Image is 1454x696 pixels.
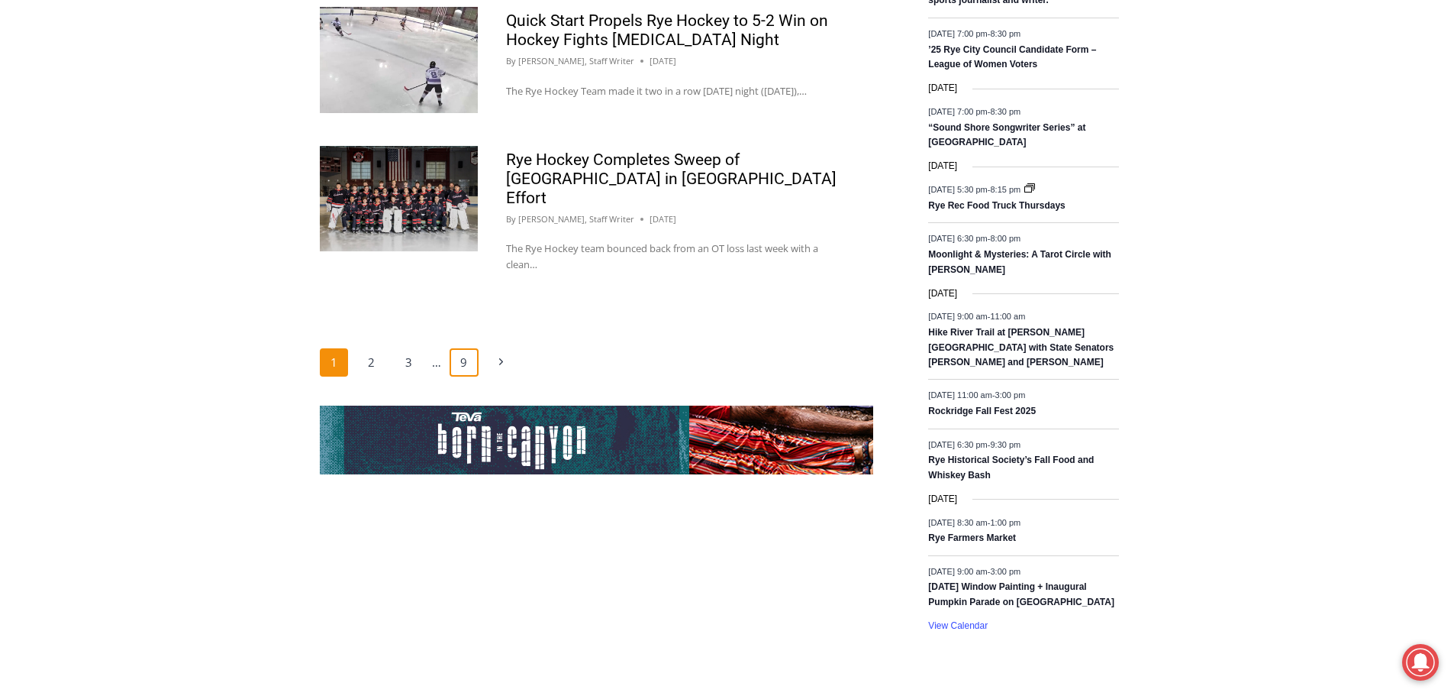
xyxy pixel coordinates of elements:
[357,348,386,377] a: 2
[928,327,1114,369] a: Hike River Trail at [PERSON_NAME][GEOGRAPHIC_DATA] with State Senators [PERSON_NAME] and [PERSON_...
[928,620,988,632] a: View Calendar
[395,348,424,377] a: 3
[320,146,478,251] img: (PHOTO: The 2024-25 Rye Varsity Hockey Team.)
[928,234,987,243] span: [DATE] 6:30 pm
[928,28,987,37] span: [DATE] 7:00 pm
[990,566,1020,575] span: 3:00 pm
[928,390,1025,400] time: -
[320,348,349,377] span: 1
[928,312,1025,321] time: -
[928,106,987,115] span: [DATE] 7:00 pm
[928,439,1020,448] time: -
[450,348,479,377] a: 9
[990,234,1020,243] span: 8:00 pm
[928,249,1111,276] a: Moonlight & Mysteries: A Tarot Circle with [PERSON_NAME]
[928,581,1114,608] a: [DATE] Window Painting + Inaugural Pumpkin Parade on [GEOGRAPHIC_DATA]
[399,152,708,186] span: Intern @ [DOMAIN_NAME]
[650,212,676,226] time: [DATE]
[928,492,957,507] time: [DATE]
[928,184,987,193] span: [DATE] 5:30 pm
[928,566,1020,575] time: -
[990,28,1020,37] span: 8:30 pm
[995,390,1026,400] span: 3:00 pm
[990,312,1025,321] span: 11:00 am
[990,517,1020,526] span: 1:00 pm
[928,122,1085,149] a: “Sound Shore Songwriter Series” at [GEOGRAPHIC_DATA]
[928,439,987,448] span: [DATE] 6:30 pm
[928,184,1023,193] time: -
[928,44,1096,71] a: ’25 Rye City Council Candidate Form – League of Women Voters
[928,517,1020,526] time: -
[367,148,740,190] a: Intern @ [DOMAIN_NAME]
[928,286,957,301] time: [DATE]
[518,55,634,66] a: [PERSON_NAME], Staff Writer
[518,213,634,225] a: [PERSON_NAME], Staff Writer
[928,234,1020,243] time: -
[990,184,1020,193] span: 8:15 pm
[320,348,873,377] nav: Page navigation
[928,455,1094,481] a: Rye Historical Society’s Fall Food and Whiskey Bash
[650,54,676,68] time: [DATE]
[990,106,1020,115] span: 8:30 pm
[928,517,987,526] span: [DATE] 8:30 am
[928,200,1065,212] a: Rye Rec Food Truck Thursdays
[385,1,721,148] div: "I learned about the history of a place I’d honestly never considered even as a resident of [GEOG...
[506,212,516,226] span: By
[432,350,441,376] span: …
[928,312,987,321] span: [DATE] 9:00 am
[928,28,1020,37] time: -
[928,159,957,173] time: [DATE]
[506,11,828,49] a: Quick Start Propels Rye Hockey to 5-2 Win on Hockey Fights [MEDICAL_DATA] Night
[928,81,957,95] time: [DATE]
[928,566,987,575] span: [DATE] 9:00 am
[990,439,1020,448] span: 9:30 pm
[506,151,837,207] a: Rye Hockey Completes Sweep of [GEOGRAPHIC_DATA] in [GEOGRAPHIC_DATA] Effort
[320,7,478,112] img: (PHOTO: Rye's Ryan Draddy (#8) gets the puck just before his assist on Jamie Morris's goal agains...
[928,406,1036,418] a: Rockridge Fall Fest 2025
[506,83,845,99] p: The Rye Hockey Team made it two in a row [DATE] night ([DATE]),…
[928,533,1016,545] a: Rye Farmers Market
[928,390,992,400] span: [DATE] 11:00 am
[506,54,516,68] span: By
[928,106,1020,115] time: -
[506,241,845,273] p: The Rye Hockey team bounced back from an OT loss last week with a clean…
